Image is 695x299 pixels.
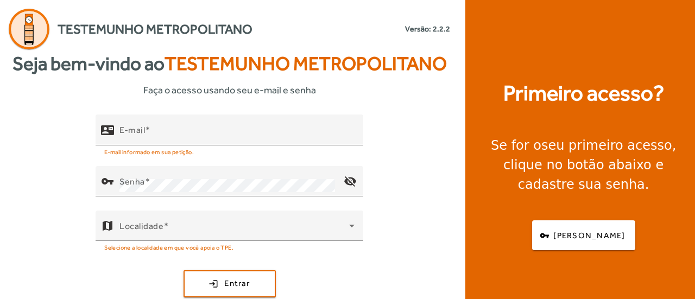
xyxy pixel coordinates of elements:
strong: Seja bem-vindo ao [12,49,447,78]
div: Se for o , clique no botão abaixo e cadastre sua senha. [478,136,688,194]
span: [PERSON_NAME] [553,230,625,242]
mat-hint: E-mail informado em sua petição. [104,145,194,157]
span: Faça o acesso usando seu e-mail e senha [143,82,316,97]
span: Testemunho Metropolitano [165,53,447,74]
span: Entrar [224,277,250,290]
mat-label: Senha [119,176,145,186]
button: [PERSON_NAME] [532,220,635,250]
mat-hint: Selecione a localidade em que você apoia o TPE. [104,241,233,253]
mat-icon: contact_mail [101,123,114,136]
mat-icon: map [101,219,114,232]
span: Testemunho Metropolitano [58,20,252,39]
mat-icon: visibility_off [337,168,363,194]
strong: seu primeiro acesso [541,138,672,153]
small: Versão: 2.2.2 [405,23,450,35]
mat-icon: vpn_key [101,175,114,188]
img: Logo Agenda [9,9,49,49]
button: Entrar [184,270,276,297]
strong: Primeiro acesso? [503,77,664,110]
mat-label: E-mail [119,124,145,135]
mat-label: Localidade [119,220,163,231]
